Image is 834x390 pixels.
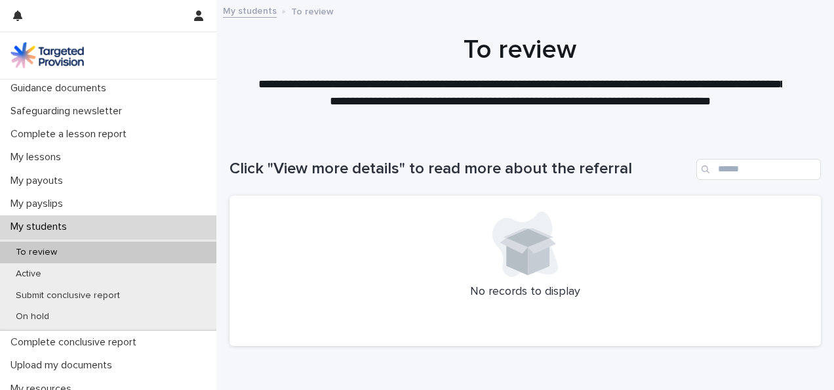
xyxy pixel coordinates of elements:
p: Safeguarding newsletter [5,105,132,118]
p: To review [291,3,334,18]
p: My students [5,221,77,233]
p: No records to display [245,285,805,299]
p: Submit conclusive report [5,290,130,301]
p: To review [5,247,68,258]
h1: To review [229,34,811,66]
img: M5nRWzHhSzIhMunXDL62 [10,42,84,68]
p: Complete conclusive report [5,336,147,349]
p: Active [5,269,52,280]
p: Upload my documents [5,359,123,372]
p: My payslips [5,198,73,210]
input: Search [696,159,821,180]
p: Guidance documents [5,82,117,95]
a: My students [223,3,277,18]
p: On hold [5,311,60,322]
p: My lessons [5,151,71,163]
p: Complete a lesson report [5,128,137,141]
h1: Click "View more details" to read more about the referral [229,160,691,179]
p: My payouts [5,175,73,187]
